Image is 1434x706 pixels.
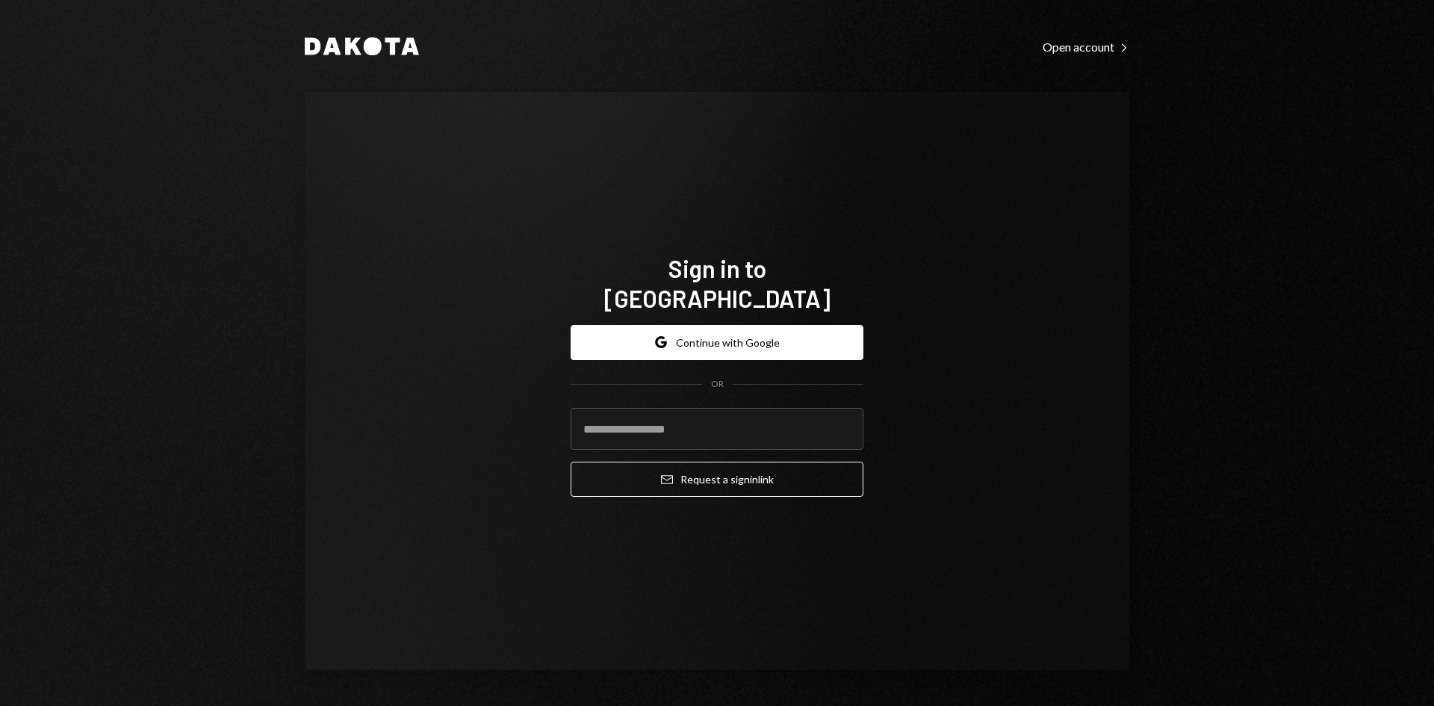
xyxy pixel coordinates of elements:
a: Open account [1043,38,1129,55]
button: Request a signinlink [571,462,863,497]
h1: Sign in to [GEOGRAPHIC_DATA] [571,253,863,313]
button: Continue with Google [571,325,863,360]
div: OR [711,378,724,391]
div: Open account [1043,40,1129,55]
